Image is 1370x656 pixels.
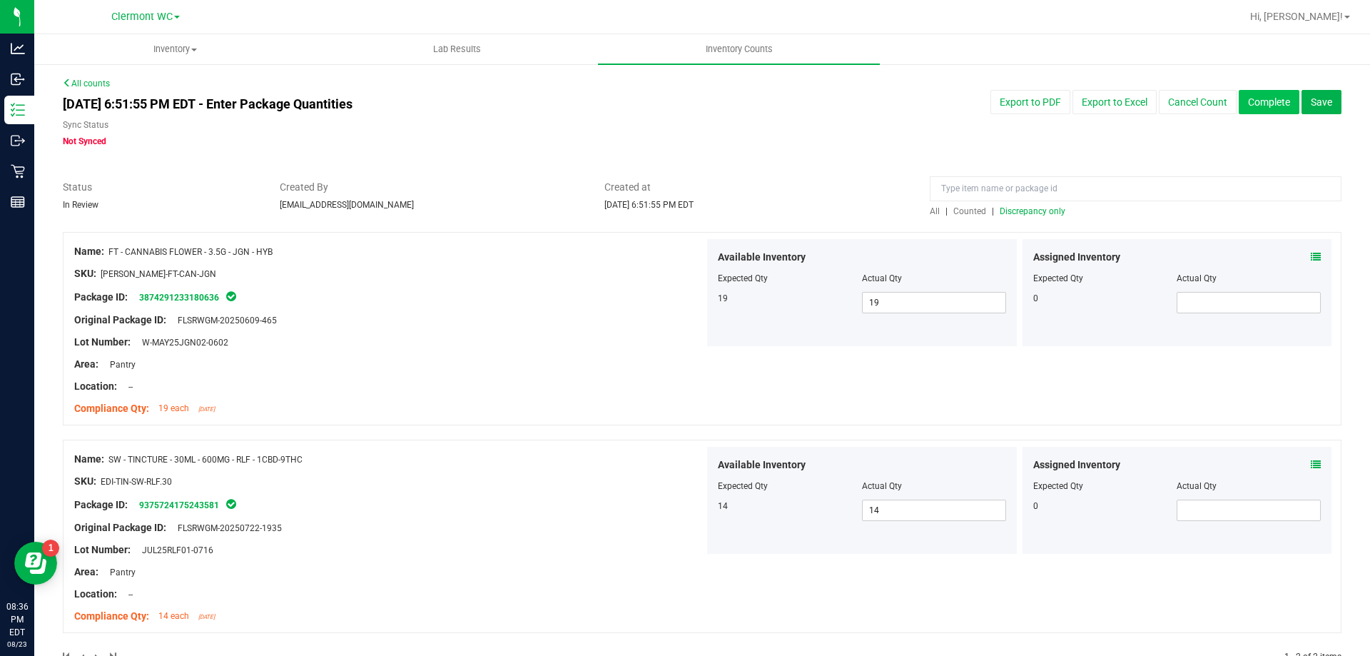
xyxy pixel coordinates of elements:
span: Pantry [103,567,136,577]
div: Actual Qty [1177,272,1321,285]
span: Save [1311,96,1332,108]
span: Compliance Qty: [74,610,149,622]
div: Expected Qty [1033,480,1177,493]
span: 14 [718,501,728,511]
span: Area: [74,358,98,370]
span: Lot Number: [74,544,131,555]
span: Clermont WC [111,11,173,23]
span: Actual Qty [862,273,902,283]
span: Inventory Counts [686,43,792,56]
h4: [DATE] 6:51:55 PM EDT - Enter Package Quantities [63,97,800,111]
span: In Sync [225,497,238,511]
inline-svg: Inbound [11,72,25,86]
span: Area: [74,566,98,577]
a: Discrepancy only [996,206,1065,216]
span: [DATE] [198,406,215,413]
p: 08:36 PM EDT [6,600,28,639]
span: Actual Qty [862,481,902,491]
inline-svg: Reports [11,195,25,209]
span: Package ID: [74,291,128,303]
span: Assigned Inventory [1033,458,1120,473]
span: FLSRWGM-20250722-1935 [171,523,282,533]
button: Save [1301,90,1341,114]
span: Pantry [103,360,136,370]
div: 0 [1033,292,1177,305]
span: EDI-TIN-SW-RLF.30 [101,477,172,487]
iframe: Resource center [14,542,57,585]
span: 19 each [158,403,189,413]
input: 14 [863,500,1005,520]
div: Expected Qty [1033,272,1177,285]
span: 19 [718,293,728,303]
span: Package ID: [74,499,128,510]
span: [PERSON_NAME]-FT-CAN-JGN [101,269,216,279]
inline-svg: Analytics [11,41,25,56]
span: SW - TINCTURE - 30ML - 600MG - RLF - 1CBD-9THC [108,455,303,465]
button: Export to PDF [990,90,1070,114]
span: Expected Qty [718,481,768,491]
span: Discrepancy only [1000,206,1065,216]
a: Inventory [34,34,316,64]
a: Counted [950,206,992,216]
span: Created By [280,180,584,195]
span: Assigned Inventory [1033,250,1120,265]
a: Lab Results [316,34,598,64]
span: FT - CANNABIS FLOWER - 3.5G - JGN - HYB [108,247,273,257]
span: W-MAY25JGN02-0602 [135,338,228,348]
span: Expected Qty [718,273,768,283]
span: -- [121,382,133,392]
span: Original Package ID: [74,522,166,533]
button: Complete [1239,90,1299,114]
span: Hi, [PERSON_NAME]! [1250,11,1343,22]
span: In Review [63,200,98,210]
span: In Sync [225,289,238,303]
inline-svg: Retail [11,164,25,178]
span: Original Package ID: [74,314,166,326]
span: Location: [74,380,117,392]
a: All [930,206,945,216]
button: Export to Excel [1072,90,1157,114]
span: Lab Results [414,43,500,56]
button: Cancel Count [1159,90,1237,114]
span: Available Inventory [718,458,806,473]
span: FLSRWGM-20250609-465 [171,316,277,326]
p: 08/23 [6,639,28,650]
span: SKU: [74,475,96,487]
span: SKU: [74,268,96,279]
input: 19 [863,293,1005,313]
span: Compliance Qty: [74,403,149,414]
span: Status [63,180,258,195]
a: Inventory Counts [598,34,880,64]
span: JUL25RLF01-0716 [135,545,213,555]
span: Lot Number: [74,336,131,348]
span: 14 each [158,611,189,621]
div: 0 [1033,500,1177,513]
span: Counted [953,206,986,216]
a: 9375724175243581 [139,500,219,510]
span: Inventory [35,43,315,56]
span: Name: [74,453,104,465]
span: [EMAIL_ADDRESS][DOMAIN_NAME] [280,200,414,210]
iframe: Resource center unread badge [42,540,59,557]
a: 3874291233180636 [139,293,219,303]
span: Name: [74,246,104,257]
div: Actual Qty [1177,480,1321,493]
span: All [930,206,940,216]
span: [DATE] 6:51:55 PM EDT [604,200,694,210]
label: Sync Status [63,118,108,131]
span: Location: [74,588,117,600]
inline-svg: Outbound [11,133,25,148]
span: [DATE] [198,614,215,620]
input: Type item name or package id [930,176,1341,201]
a: All counts [63,79,110,89]
span: | [945,206,948,216]
span: -- [121,590,133,600]
span: Not Synced [63,136,106,146]
span: Created at [604,180,908,195]
span: | [992,206,994,216]
inline-svg: Inventory [11,103,25,117]
span: Available Inventory [718,250,806,265]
